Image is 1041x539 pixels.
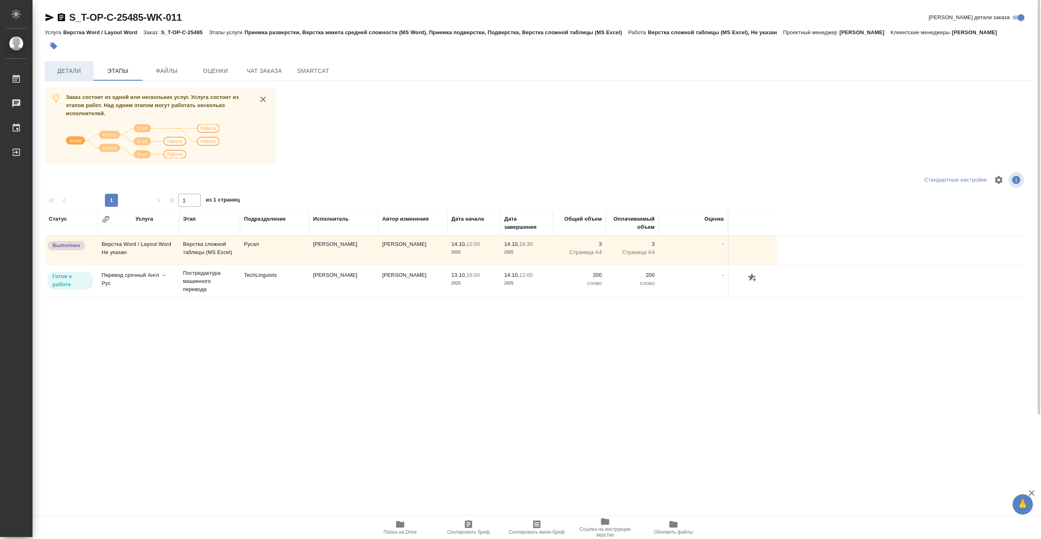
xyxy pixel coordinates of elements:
[98,236,179,265] td: Верстка Word / Layout Word Не указан
[519,272,533,278] p: 12:00
[466,272,480,278] p: 16:00
[257,93,269,105] button: close
[564,215,602,223] div: Общий объем
[466,241,480,247] p: 12:00
[66,94,239,116] span: Заказ состоит из одной или нескольких услуг. Услуга состоит из этапов работ. Над одним этапом мог...
[722,272,724,278] a: -
[451,215,484,223] div: Дата начала
[45,13,54,22] button: Скопировать ссылку для ЯМессенджера
[1013,494,1033,515] button: 🙏
[45,37,63,55] button: Добавить тэг
[610,215,655,231] div: Оплачиваемый объем
[610,248,655,256] p: Страница А4
[245,66,284,76] span: Чат заказа
[557,279,602,287] p: слово
[610,240,655,248] p: 3
[451,248,496,256] p: 2025
[746,271,760,285] button: Добавить оценку
[206,195,240,207] span: из 1 страниц
[209,29,244,35] p: Этапы услуги
[519,241,533,247] p: 16:30
[144,29,161,35] p: Заказ:
[161,29,209,35] p: S_T-OP-C-25485
[610,271,655,279] p: 200
[240,236,309,265] td: Русал
[378,267,447,296] td: [PERSON_NAME]
[610,279,655,287] p: слово
[98,267,179,296] td: Перевод срочный Англ → Рус
[147,66,186,76] span: Файлы
[50,66,89,76] span: Детали
[309,267,378,296] td: [PERSON_NAME]
[244,29,628,35] p: Приемка разверстки, Верстка макета средней сложности (MS Word), Приемка подверстки, Подверстка, В...
[783,29,839,35] p: Проектный менеджер
[98,66,137,76] span: Этапы
[504,279,549,287] p: 2025
[922,174,989,186] div: split button
[52,272,88,289] p: Готов к работе
[504,241,519,247] p: 14.10,
[135,215,153,223] div: Услуга
[63,29,143,35] p: Верстка Word / Layout Word
[504,272,519,278] p: 14.10,
[313,215,349,223] div: Исполнитель
[891,29,952,35] p: Клиентские менеджеры
[557,271,602,279] p: 200
[929,13,1010,22] span: [PERSON_NAME] детали заказа
[45,29,63,35] p: Услуга
[183,269,236,294] p: Постредактура машинного перевода
[628,29,648,35] p: Работа
[244,215,286,223] div: Подразделение
[504,215,549,231] div: Дата завершения
[989,170,1008,190] span: Настроить таблицу
[704,215,724,223] div: Оценка
[196,66,235,76] span: Оценки
[504,248,549,256] p: 2025
[69,12,182,23] a: S_T-OP-C-25485-WK-011
[309,236,378,265] td: [PERSON_NAME]
[839,29,891,35] p: [PERSON_NAME]
[57,13,66,22] button: Скопировать ссылку
[240,267,309,296] td: TechLinguists
[952,29,1003,35] p: [PERSON_NAME]
[183,240,236,256] p: Верстка сложной таблицы (MS Excel)
[451,241,466,247] p: 14.10,
[451,279,496,287] p: 2025
[722,241,724,247] a: -
[557,248,602,256] p: Страница А4
[451,272,466,278] p: 13.10,
[382,215,429,223] div: Автор изменения
[102,215,110,223] button: Сгруппировать
[557,240,602,248] p: 3
[1016,496,1030,513] span: 🙏
[183,215,196,223] div: Этап
[49,215,67,223] div: Статус
[52,241,80,250] p: Выполнен
[1008,172,1026,188] span: Посмотреть информацию
[378,236,447,265] td: [PERSON_NAME]
[294,66,333,76] span: SmartCat
[648,29,783,35] p: Верстка сложной таблицы (MS Excel), Не указан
